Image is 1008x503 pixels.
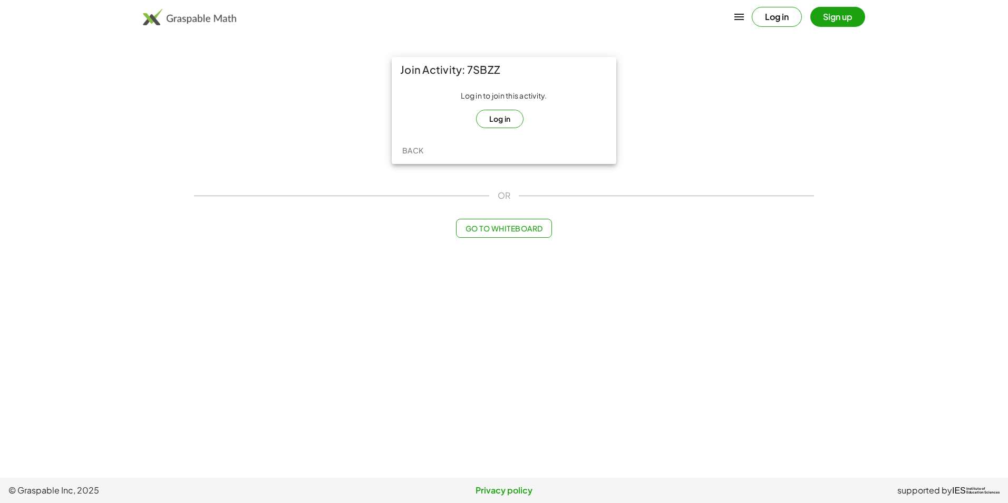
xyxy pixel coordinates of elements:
button: Back [396,141,430,160]
div: Log in to join this activity. [400,91,608,128]
span: supported by [897,484,952,497]
span: Institute of Education Sciences [966,487,1000,495]
span: Back [402,146,423,155]
div: Join Activity: 7SBZZ [392,57,616,82]
button: Log in [752,7,802,27]
span: IES [952,486,966,496]
a: IESInstitute ofEducation Sciences [952,484,1000,497]
button: Sign up [810,7,865,27]
button: Log in [476,110,524,128]
button: Go to Whiteboard [456,219,551,238]
a: Privacy policy [339,484,670,497]
span: © Graspable Inc, 2025 [8,484,339,497]
span: Go to Whiteboard [465,224,542,233]
span: OR [498,189,510,202]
